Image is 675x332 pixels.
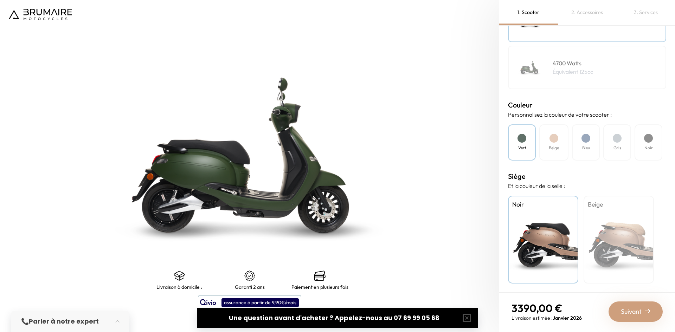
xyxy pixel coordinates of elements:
[221,298,299,307] div: assurance à partir de 9,90€/mois
[549,145,559,151] h4: Beige
[156,284,202,290] p: Livraison à domicile :
[621,307,642,317] span: Suivant
[291,284,348,290] p: Paiement en plusieurs fois
[613,145,621,151] h4: Gris
[314,270,326,281] img: credit-cards.png
[512,301,562,315] span: 3390,00 €
[644,145,653,151] h4: Noir
[553,315,582,321] span: Janvier 2026
[244,270,255,281] img: certificat-de-garantie.png
[512,314,582,321] p: Livraison estimée :
[235,284,265,290] p: Garanti 2 ans
[553,59,593,67] h4: 4700 Watts
[512,50,547,85] img: Scooter
[508,100,666,110] h3: Couleur
[198,295,301,310] button: assurance à partir de 9,90€/mois
[174,270,185,281] img: shipping.png
[508,110,666,119] p: Personnalisez la couleur de votre scooter :
[588,200,650,209] h4: Beige
[200,298,216,307] img: logo qivio
[582,145,590,151] h4: Bleu
[553,67,593,76] p: Équivalent 125cc
[9,9,72,20] img: Logo de Brumaire
[518,145,526,151] h4: Vert
[645,308,650,314] img: right-arrow-2.png
[508,182,666,190] p: Et la couleur de la selle :
[512,200,574,209] h4: Noir
[508,171,666,182] h3: Siège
